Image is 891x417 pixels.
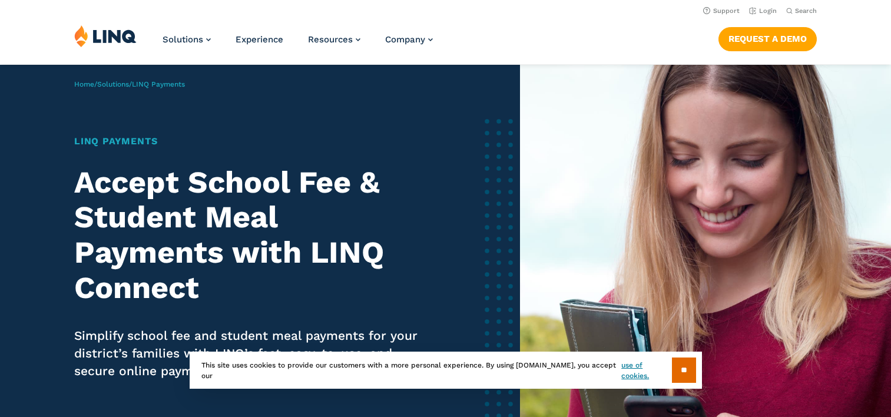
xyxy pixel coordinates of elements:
span: Company [385,34,425,45]
a: Experience [236,34,283,45]
a: Solutions [97,80,129,88]
nav: Primary Navigation [163,25,433,64]
span: / / [74,80,185,88]
a: Solutions [163,34,211,45]
button: Open Search Bar [786,6,817,15]
a: Home [74,80,94,88]
div: This site uses cookies to provide our customers with a more personal experience. By using [DOMAIN... [190,352,702,389]
a: Company [385,34,433,45]
span: Search [795,7,817,15]
span: LINQ Payments [132,80,185,88]
img: LINQ | K‑12 Software [74,25,137,47]
p: Simplify school fee and student meal payments for your district’s families with LINQ’s fast, easy... [74,327,425,380]
a: Login [749,7,777,15]
nav: Button Navigation [718,25,817,51]
span: Solutions [163,34,203,45]
h1: LINQ Payments [74,134,425,148]
h2: Accept School Fee & Student Meal Payments with LINQ Connect [74,165,425,306]
span: Resources [308,34,353,45]
a: Request a Demo [718,27,817,51]
a: use of cookies. [621,360,671,381]
a: Resources [308,34,360,45]
a: Support [703,7,740,15]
